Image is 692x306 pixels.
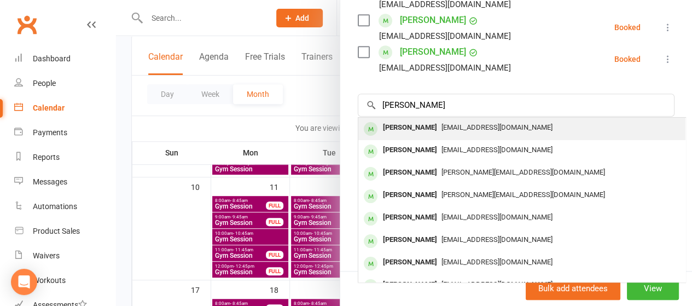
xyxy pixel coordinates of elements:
[364,234,377,248] div: member
[14,71,115,96] a: People
[614,24,641,31] div: Booked
[379,255,441,270] div: [PERSON_NAME]
[441,213,553,221] span: [EMAIL_ADDRESS][DOMAIN_NAME]
[33,227,80,235] div: Product Sales
[441,168,605,176] span: [PERSON_NAME][EMAIL_ADDRESS][DOMAIN_NAME]
[33,54,71,63] div: Dashboard
[441,280,553,288] span: [EMAIL_ADDRESS][DOMAIN_NAME]
[33,103,65,112] div: Calendar
[441,190,605,199] span: [PERSON_NAME][EMAIL_ADDRESS][DOMAIN_NAME]
[379,29,511,43] div: [EMAIL_ADDRESS][DOMAIN_NAME]
[379,232,441,248] div: [PERSON_NAME]
[526,278,620,301] button: Bulk add attendees
[400,11,466,29] a: [PERSON_NAME]
[13,11,40,38] a: Clubworx
[14,120,115,145] a: Payments
[364,189,377,203] div: member
[33,128,67,137] div: Payments
[364,167,377,181] div: member
[33,177,67,186] div: Messages
[364,257,377,270] div: member
[14,268,115,293] a: Workouts
[33,153,60,161] div: Reports
[364,122,377,136] div: member
[33,251,60,260] div: Waivers
[441,146,553,154] span: [EMAIL_ADDRESS][DOMAIN_NAME]
[441,258,553,266] span: [EMAIL_ADDRESS][DOMAIN_NAME]
[379,277,441,293] div: [PERSON_NAME]
[379,210,441,226] div: [PERSON_NAME]
[14,47,115,71] a: Dashboard
[11,269,37,295] div: Open Intercom Messenger
[379,142,441,158] div: [PERSON_NAME]
[14,96,115,120] a: Calendar
[14,170,115,194] a: Messages
[379,165,441,181] div: [PERSON_NAME]
[364,279,377,293] div: member
[364,145,377,158] div: member
[364,212,377,226] div: member
[379,187,441,203] div: [PERSON_NAME]
[627,278,679,301] button: View
[33,276,66,285] div: Workouts
[400,43,466,61] a: [PERSON_NAME]
[14,244,115,268] a: Waivers
[379,61,511,75] div: [EMAIL_ADDRESS][DOMAIN_NAME]
[14,145,115,170] a: Reports
[441,123,553,131] span: [EMAIL_ADDRESS][DOMAIN_NAME]
[33,79,56,88] div: People
[14,194,115,219] a: Automations
[358,94,674,117] input: Search to add attendees
[614,55,641,63] div: Booked
[14,219,115,244] a: Product Sales
[33,202,77,211] div: Automations
[441,235,553,244] span: [EMAIL_ADDRESS][DOMAIN_NAME]
[379,120,441,136] div: [PERSON_NAME]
